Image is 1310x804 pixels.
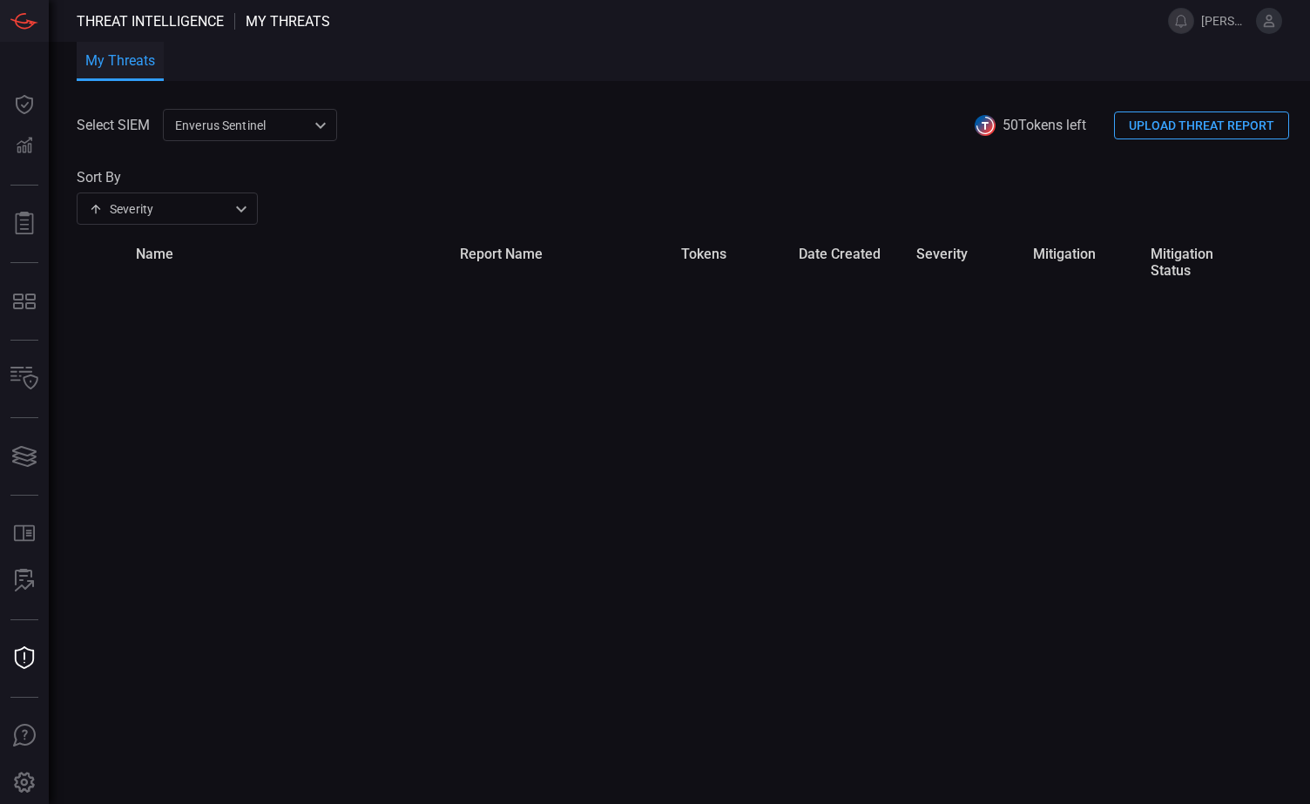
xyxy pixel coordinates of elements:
span: mitigation status [1151,246,1254,279]
button: Rule Catalog [3,513,45,555]
button: Detections [3,125,45,167]
button: Ask Us A Question [3,715,45,757]
span: My Threats [246,13,330,30]
button: Dashboard [3,84,45,125]
div: Severity [89,200,230,218]
button: ALERT ANALYSIS [3,560,45,602]
span: tokens [681,246,785,279]
span: Threat Intelligence [77,13,224,30]
button: MITRE - Detection Posture [3,280,45,322]
button: Reports [3,203,45,245]
button: Inventory [3,358,45,400]
span: mitigation [1033,246,1137,279]
span: name [136,246,446,279]
label: Sort By [77,169,258,186]
span: severity [916,246,1020,279]
label: Select SIEM [77,117,150,133]
button: My Threats [77,42,164,81]
p: Enverus Sentinel [175,117,309,134]
button: Preferences [3,762,45,804]
span: [PERSON_NAME].[PERSON_NAME] [1201,14,1249,28]
span: 50 Tokens left [1003,117,1086,133]
button: UPLOAD THREAT REPORT [1114,111,1289,139]
span: report name [460,246,667,279]
span: date created [799,246,902,279]
button: Cards [3,436,45,477]
button: Threat Intelligence [3,638,45,679]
